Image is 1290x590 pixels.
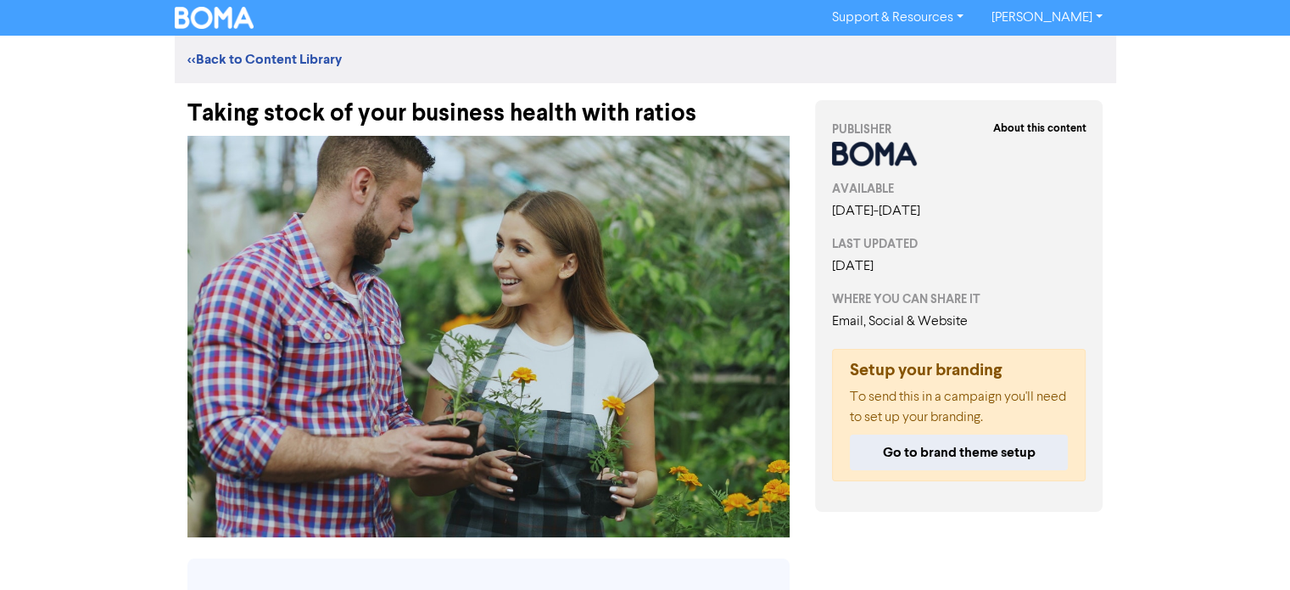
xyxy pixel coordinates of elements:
[832,290,1086,308] div: WHERE YOU CAN SHARE IT
[818,4,977,31] a: Support & Resources
[850,387,1069,428] p: To send this in a campaign you'll need to set up your branding.
[832,201,1086,222] div: [DATE] - [DATE]
[850,435,1069,470] button: Go to brand theme setup
[832,121,1086,138] div: PUBLISHER
[175,7,254,29] img: BOMA Logo
[187,51,342,68] a: <<Back to Content Library
[832,312,1086,332] div: Email, Social & Website
[977,4,1115,31] a: [PERSON_NAME]
[832,235,1086,253] div: LAST UPDATED
[850,360,1069,380] h5: Setup your branding
[832,256,1086,277] div: [DATE]
[187,83,790,127] div: Taking stock of your business health with ratios
[1205,509,1290,590] iframe: Chat Widget
[992,121,1086,135] strong: About this content
[832,180,1086,198] div: AVAILABLE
